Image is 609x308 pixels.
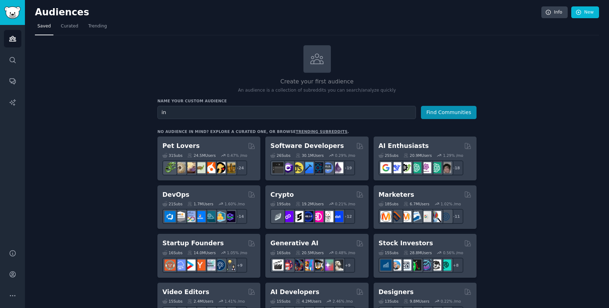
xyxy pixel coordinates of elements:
[332,211,343,222] img: defi_
[312,260,323,271] img: FluxAI
[204,260,215,271] img: indiehackers
[232,209,247,224] div: + 14
[380,162,391,173] img: GoogleGeminiAI
[224,211,235,222] img: PlatformEngineers
[194,211,205,222] img: DevOpsLinks
[379,190,414,199] h2: Marketers
[296,153,324,158] div: 30.1M Users
[379,153,399,158] div: 25 Sub s
[214,211,225,222] img: aws_cdk
[410,162,421,173] img: chatgpt_promptDesign
[270,142,344,150] h2: Software Developers
[175,211,186,222] img: AWS_Certified_Experts
[340,160,355,175] div: + 19
[157,87,477,94] p: An audience is a collection of subreddits you can search/analyze quickly
[204,211,215,222] img: platformengineering
[232,160,247,175] div: + 24
[400,211,411,222] img: AskMarketing
[270,288,319,297] h2: AI Developers
[322,211,333,222] img: CryptoNews
[441,299,461,304] div: 0.22 % /mo
[332,260,343,271] img: DreamBooth
[400,162,411,173] img: AItoolsCatalog
[448,160,463,175] div: + 18
[187,250,215,255] div: 14.0M Users
[302,162,313,173] img: iOSProgramming
[322,260,333,271] img: starryai
[440,260,451,271] img: technicalanalysis
[379,201,399,206] div: 18 Sub s
[165,162,176,173] img: herpetology
[214,162,225,173] img: PetAdvice
[443,153,463,158] div: 1.29 % /mo
[270,190,294,199] h2: Crypto
[165,211,176,222] img: azuredevops
[187,299,213,304] div: 2.4M Users
[302,211,313,222] img: web3
[162,299,182,304] div: 15 Sub s
[379,288,414,297] h2: Designers
[187,201,213,206] div: 1.7M Users
[162,250,182,255] div: 16 Sub s
[410,211,421,222] img: Emailmarketing
[194,162,205,173] img: turtle
[404,250,432,255] div: 28.8M Users
[88,23,107,30] span: Trending
[162,142,200,150] h2: Pet Lovers
[440,162,451,173] img: ArtificalIntelligence
[184,211,196,222] img: Docker_DevOps
[430,211,441,222] img: MarketingResearch
[390,211,401,222] img: bigseo
[296,201,324,206] div: 19.2M Users
[175,162,186,173] img: ballpython
[214,260,225,271] img: Entrepreneurship
[296,129,347,134] a: trending subreddits
[35,7,541,18] h2: Audiences
[270,299,290,304] div: 15 Sub s
[270,239,318,248] h2: Generative AI
[340,209,355,224] div: + 12
[404,201,430,206] div: 6.7M Users
[225,299,245,304] div: 1.41 % /mo
[420,260,431,271] img: StocksAndTrading
[410,260,421,271] img: Trading
[157,106,416,119] input: Pick a short name, like "Digital Marketers" or "Movie-Goers"
[162,153,182,158] div: 31 Sub s
[390,162,401,173] img: DeepSeek
[335,250,355,255] div: 0.48 % /mo
[296,299,322,304] div: 4.2M Users
[162,190,189,199] h2: DevOps
[420,211,431,222] img: googleads
[282,162,293,173] img: csharp
[390,260,401,271] img: ValueInvesting
[165,260,176,271] img: EntrepreneurRideAlong
[61,23,78,30] span: Curated
[441,201,461,206] div: 1.02 % /mo
[296,250,324,255] div: 20.5M Users
[224,260,235,271] img: growmybusiness
[270,201,290,206] div: 19 Sub s
[157,77,477,86] h2: Create your first audience
[272,162,283,173] img: software
[175,260,186,271] img: SaaS
[227,250,247,255] div: 1.05 % /mo
[340,258,355,273] div: + 9
[184,162,196,173] img: leopardgeckos
[162,239,224,248] h2: Startup Founders
[292,260,303,271] img: deepdream
[430,260,441,271] img: swingtrading
[302,260,313,271] img: sdforall
[272,211,283,222] img: ethfinance
[162,288,209,297] h2: Video Editors
[282,260,293,271] img: dalle2
[86,21,109,35] a: Trending
[379,142,429,150] h2: AI Enthusiasts
[282,211,293,222] img: 0xPolygon
[420,162,431,173] img: OpenAIDev
[58,21,81,35] a: Curated
[335,201,355,206] div: 0.21 % /mo
[541,6,568,19] a: Info
[443,250,463,255] div: 0.56 % /mo
[448,209,463,224] div: + 11
[292,162,303,173] img: learnjavascript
